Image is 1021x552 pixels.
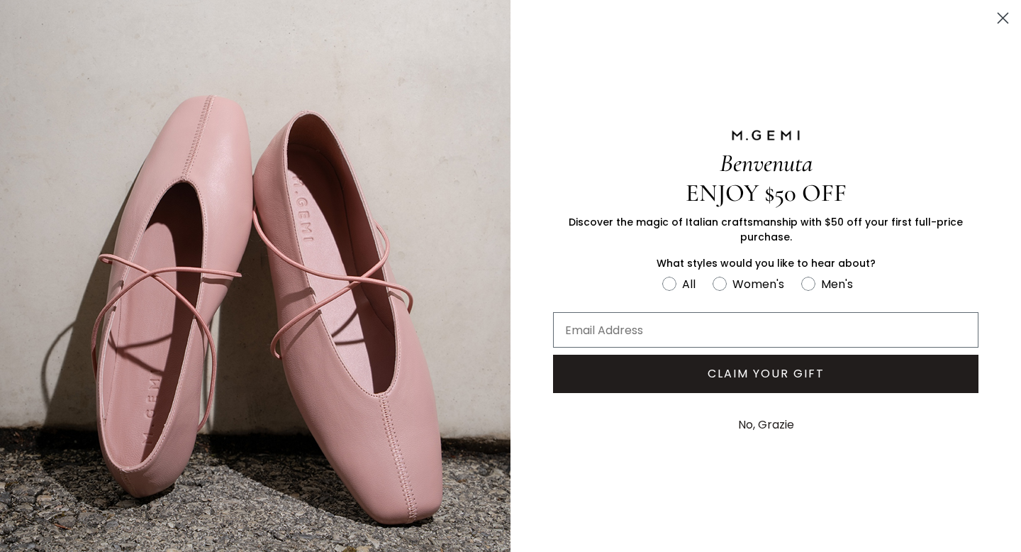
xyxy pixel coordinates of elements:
div: All [682,275,696,293]
button: CLAIM YOUR GIFT [553,355,978,393]
input: Email Address [553,312,978,348]
span: ENJOY $50 OFF [686,178,847,208]
div: Women's [732,275,784,293]
span: What styles would you like to hear about? [657,256,876,270]
button: No, Grazie [731,407,801,443]
button: Close dialog [991,6,1015,31]
img: M.GEMI [730,129,801,142]
span: Benvenuta [720,148,813,178]
span: Discover the magic of Italian craftsmanship with $50 off your first full-price purchase. [569,215,963,244]
div: Men's [821,275,853,293]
